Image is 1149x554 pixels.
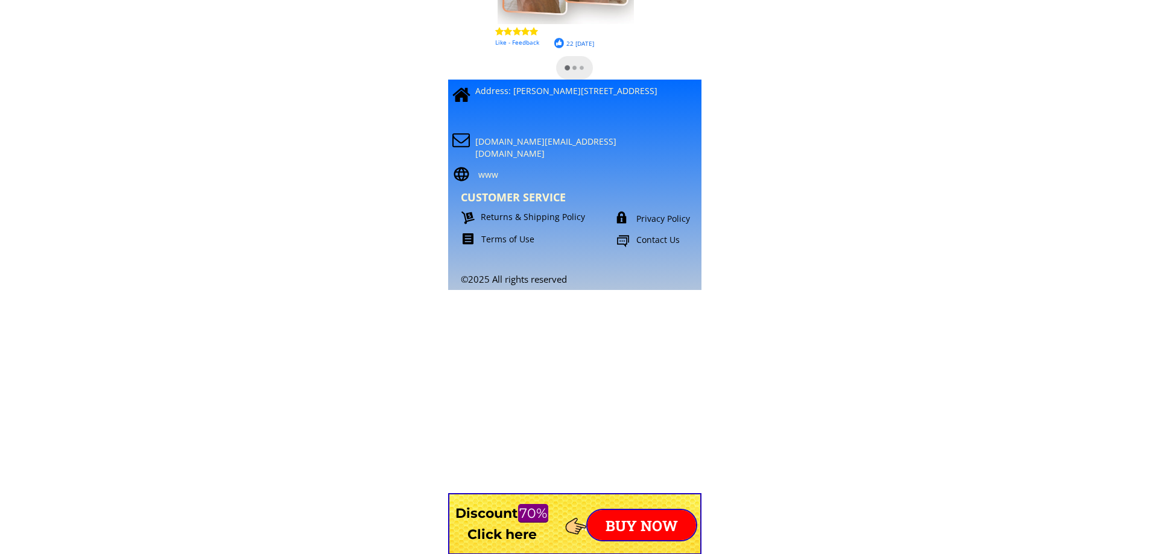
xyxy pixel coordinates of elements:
font: Returns & Shipping Policy [481,211,585,222]
font: Terms of Use [481,233,534,245]
font: Click here [467,526,537,543]
font: ©2025 All rights reserved [461,273,567,285]
font: Address: [PERSON_NAME][STREET_ADDRESS] [475,85,657,96]
font: www [478,169,498,180]
font: 22 [DATE] [566,39,594,48]
font: 70% [519,505,547,521]
font: Privacy Policy [636,213,690,224]
font: [DOMAIN_NAME][EMAIL_ADDRESS][DOMAIN_NAME] [475,136,616,159]
font: Like - Feedback [495,38,539,46]
mark: Highlighty [518,504,548,522]
font: BUY NOW [606,517,678,536]
font: CUSTOMER SERVICE [461,190,566,204]
font: Contact Us [636,234,680,245]
font: Discount [455,505,518,521]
